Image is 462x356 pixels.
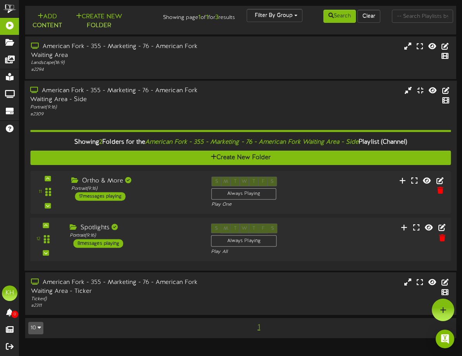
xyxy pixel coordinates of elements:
div: KH [2,285,17,301]
div: American Fork - 355 - Marketing - 76 - American Fork Waiting Area - Side [30,86,199,104]
div: Spotlights [70,224,199,232]
span: 2 [99,138,102,145]
div: Showing Folders for the Playlist (Channel) [24,134,457,150]
strong: 3 [215,14,218,21]
div: Always Playing [211,235,277,247]
div: Play One [211,201,305,208]
strong: 1 [206,14,208,21]
div: # 2309 [30,111,199,117]
div: Ortho & More [71,176,200,185]
div: 8 messages playing [74,239,124,248]
i: American Fork - 355 - Marketing - 76 - American Fork Waiting Area - Side [145,138,359,145]
div: Ticker ( ) [31,296,199,303]
div: Portrait ( 9:16 ) [30,104,199,111]
button: Add Content [28,12,67,31]
button: Filter By Group [247,9,302,22]
div: Landscape ( 16:9 ) [31,60,199,66]
button: Create New Folder [72,12,126,31]
div: Portrait ( 9:16 ) [71,185,200,192]
span: 0 [11,311,18,318]
span: 1 [256,323,262,332]
input: -- Search Playlists by Name -- [392,10,453,23]
div: 17 messages playing [75,192,125,200]
div: # 2311 [31,303,199,309]
div: 11 [39,189,42,195]
div: American Fork - 355 - Marketing - 76 - American Fork Waiting Area - Ticker [31,278,199,296]
div: # 2294 [31,67,199,73]
button: Clear [357,10,380,23]
div: American Fork - 355 - Marketing - 76 - American Fork Waiting Area [31,42,199,60]
div: Open Intercom Messenger [436,330,454,348]
strong: 1 [198,14,201,21]
button: 10 [28,322,43,334]
button: Create New Folder [30,150,451,165]
div: Showing page of for results [132,9,241,22]
div: Play All [211,249,306,255]
div: Portrait ( 9:16 ) [70,232,199,239]
button: Search [323,10,356,23]
div: 12 [36,236,40,242]
div: Always Playing [211,188,277,199]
